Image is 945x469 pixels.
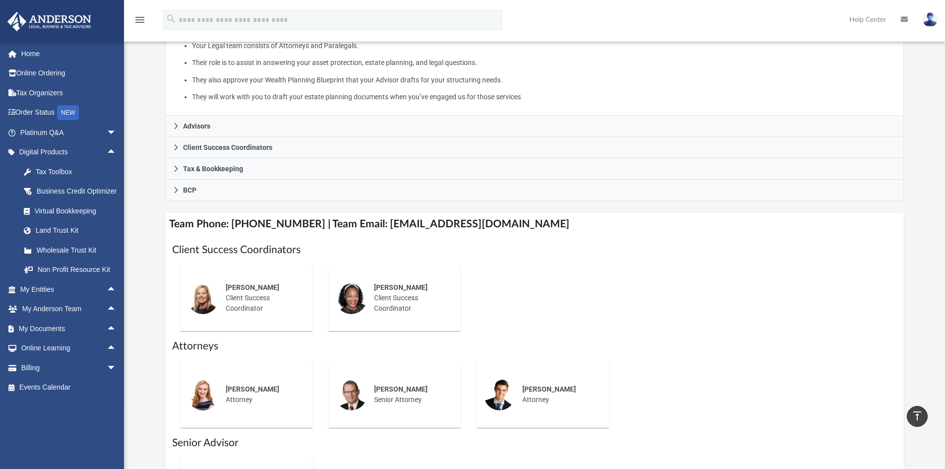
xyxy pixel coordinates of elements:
[515,377,602,412] div: Attorney
[107,299,126,320] span: arrow_drop_up
[165,158,904,180] a: Tax & Bookkeeping
[183,123,210,130] span: Advisors
[57,105,79,120] div: NEW
[522,385,576,393] span: [PERSON_NAME]
[172,436,897,450] h1: Senior Advisor
[911,410,923,422] i: vertical_align_top
[335,282,367,314] img: thumbnail
[35,264,119,276] div: Non Profit Resource Kit
[367,377,454,412] div: Senior Attorney
[7,142,131,162] a: Digital Productsarrow_drop_up
[107,358,126,378] span: arrow_drop_down
[134,19,146,26] a: menu
[165,15,904,116] div: Attorneys & Paralegals
[165,116,904,137] a: Advisors
[172,339,897,353] h1: Attorneys
[374,385,428,393] span: [PERSON_NAME]
[219,275,306,321] div: Client Success Coordinator
[183,144,272,151] span: Client Success Coordinators
[173,22,897,103] p: What My Attorneys & Paralegals Do:
[107,142,126,163] span: arrow_drop_up
[14,182,131,201] a: Business Credit Optimizer
[7,358,131,378] a: Billingarrow_drop_down
[165,180,904,201] a: BCP
[7,319,126,338] a: My Documentsarrow_drop_up
[183,187,196,194] span: BCP
[374,283,428,291] span: [PERSON_NAME]
[226,385,279,393] span: [PERSON_NAME]
[187,282,219,314] img: thumbnail
[192,57,896,69] li: Their role is to assist in answering your asset protection, estate planning, and legal questions.
[14,162,131,182] a: Tax Toolbox
[226,283,279,291] span: [PERSON_NAME]
[35,205,119,217] div: Virtual Bookkeeping
[192,40,896,52] li: Your Legal team consists of Attorneys and Paralegals.
[335,379,367,410] img: thumbnail
[35,244,119,257] div: Wholesale Trust Kit
[107,319,126,339] span: arrow_drop_up
[7,378,131,398] a: Events Calendar
[219,377,306,412] div: Attorney
[14,240,131,260] a: Wholesale Trust Kit
[192,74,896,86] li: They also approve your Wealth Planning Blueprint that your Advisor drafts for your structuring ne...
[14,201,131,221] a: Virtual Bookkeeping
[7,279,131,299] a: My Entitiesarrow_drop_up
[14,221,131,241] a: Land Trust Kit
[107,338,126,359] span: arrow_drop_up
[183,165,243,172] span: Tax & Bookkeeping
[107,123,126,143] span: arrow_drop_down
[134,14,146,26] i: menu
[484,379,515,410] img: thumbnail
[7,83,131,103] a: Tax Organizers
[187,379,219,410] img: thumbnail
[165,137,904,158] a: Client Success Coordinators
[7,64,131,83] a: Online Ordering
[172,243,897,257] h1: Client Success Coordinators
[923,12,938,27] img: User Pic
[35,185,119,198] div: Business Credit Optimizer
[35,224,119,237] div: Land Trust Kit
[107,279,126,300] span: arrow_drop_up
[192,91,896,103] li: They will work with you to draft your estate planning documents when you’ve engaged us for those ...
[166,13,177,24] i: search
[14,260,131,280] a: Non Profit Resource Kit
[7,123,131,142] a: Platinum Q&Aarrow_drop_down
[7,299,126,319] a: My Anderson Teamarrow_drop_up
[7,338,126,358] a: Online Learningarrow_drop_up
[907,406,928,427] a: vertical_align_top
[7,44,131,64] a: Home
[4,12,94,31] img: Anderson Advisors Platinum Portal
[367,275,454,321] div: Client Success Coordinator
[35,166,119,178] div: Tax Toolbox
[165,213,904,235] h4: Team Phone: [PHONE_NUMBER] | Team Email: [EMAIL_ADDRESS][DOMAIN_NAME]
[7,103,131,123] a: Order StatusNEW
